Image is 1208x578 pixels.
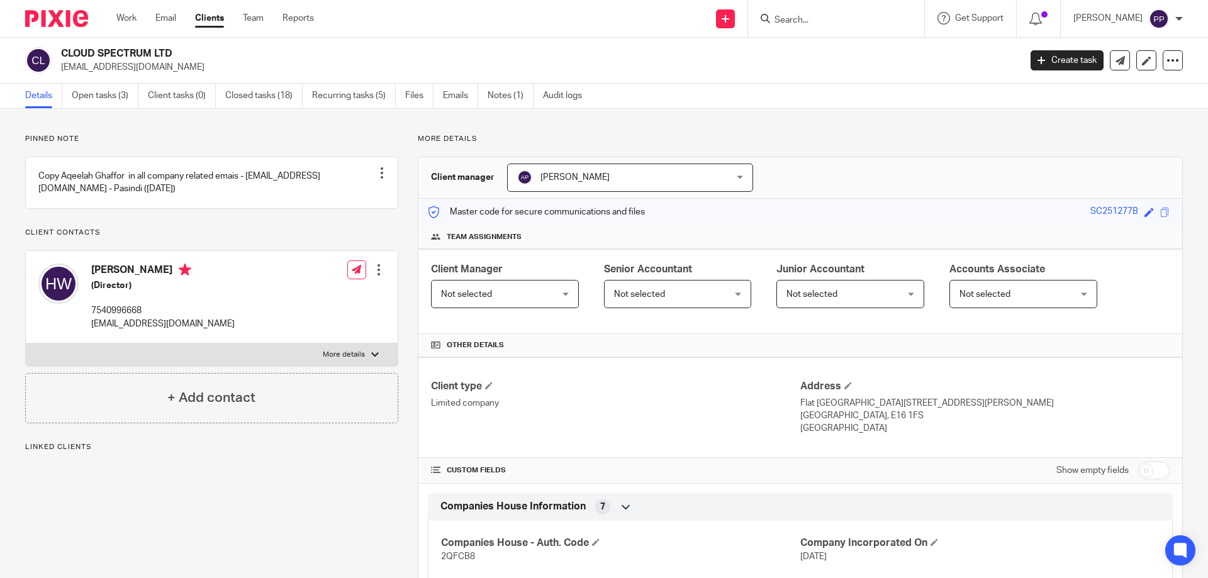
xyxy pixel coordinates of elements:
[431,397,800,409] p: Limited company
[800,536,1160,550] h4: Company Incorporated On
[431,465,800,475] h4: CUSTOM FIELDS
[25,134,398,144] p: Pinned note
[61,61,1012,74] p: [EMAIL_ADDRESS][DOMAIN_NAME]
[540,173,610,182] span: [PERSON_NAME]
[25,47,52,74] img: svg%3E
[25,228,398,238] p: Client contacts
[543,84,591,108] a: Audit logs
[614,290,665,299] span: Not selected
[441,552,475,561] span: 2QFCB8
[949,264,1045,274] span: Accounts Associate
[167,388,255,408] h4: + Add contact
[179,264,191,276] i: Primary
[195,12,224,25] a: Clients
[418,134,1183,144] p: More details
[91,304,235,317] p: 7540996668
[773,15,886,26] input: Search
[1073,12,1143,25] p: [PERSON_NAME]
[323,350,365,360] p: More details
[431,171,495,184] h3: Client manager
[443,84,478,108] a: Emails
[91,318,235,330] p: [EMAIL_ADDRESS][DOMAIN_NAME]
[91,279,235,292] h5: (Director)
[800,422,1170,435] p: [GEOGRAPHIC_DATA]
[441,536,800,550] h4: Companies House - Auth. Code
[600,501,605,513] span: 7
[431,380,800,393] h4: Client type
[959,290,1010,299] span: Not selected
[1090,205,1138,220] div: SC251277B
[91,264,235,279] h4: [PERSON_NAME]
[800,552,827,561] span: [DATE]
[786,290,837,299] span: Not selected
[25,10,88,27] img: Pixie
[440,500,586,513] span: Companies House Information
[116,12,137,25] a: Work
[447,232,522,242] span: Team assignments
[441,290,492,299] span: Not selected
[517,170,532,185] img: svg%3E
[312,84,396,108] a: Recurring tasks (5)
[25,442,398,452] p: Linked clients
[72,84,138,108] a: Open tasks (3)
[776,264,864,274] span: Junior Accountant
[148,84,216,108] a: Client tasks (0)
[488,84,534,108] a: Notes (1)
[225,84,303,108] a: Closed tasks (18)
[431,264,503,274] span: Client Manager
[428,206,645,218] p: Master code for secure communications and files
[1149,9,1169,29] img: svg%3E
[800,409,1170,422] p: [GEOGRAPHIC_DATA], E16 1FS
[25,84,62,108] a: Details
[1031,50,1104,70] a: Create task
[1056,464,1129,477] label: Show empty fields
[61,47,822,60] h2: CLOUD SPECTRUM LTD
[447,340,504,350] span: Other details
[800,380,1170,393] h4: Address
[604,264,692,274] span: Senior Accountant
[243,12,264,25] a: Team
[405,84,433,108] a: Files
[955,14,1004,23] span: Get Support
[282,12,314,25] a: Reports
[800,397,1170,409] p: Flat [GEOGRAPHIC_DATA][STREET_ADDRESS][PERSON_NAME]
[38,264,79,304] img: svg%3E
[155,12,176,25] a: Email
